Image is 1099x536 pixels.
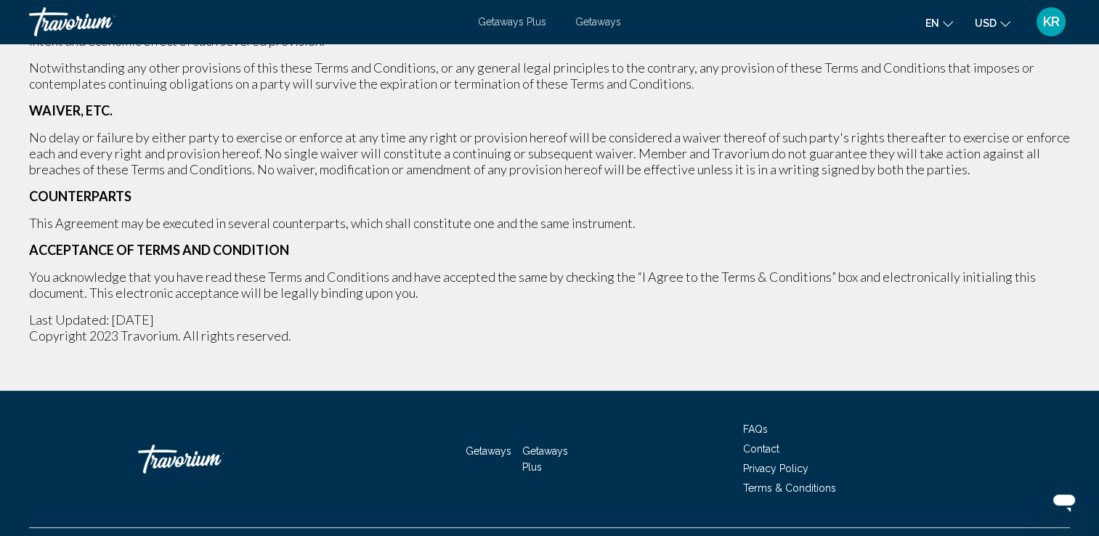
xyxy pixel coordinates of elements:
button: Change currency [975,12,1010,33]
strong: WAIVER, ETC. [29,102,113,118]
p: Last Updated: [DATE] Copyright 2023 Travorium. All rights reserved. [29,312,1070,344]
p: You acknowledge that you have read these Terms and Conditions and have accepted the same by check... [29,269,1070,301]
a: Privacy Policy [743,463,808,474]
button: User Menu [1032,7,1070,37]
strong: COUNTERPARTS [29,188,131,204]
a: Travorium [138,437,283,481]
p: No delay or failure by either party to exercise or enforce at any time any right or provision her... [29,129,1070,177]
a: Getaways [575,16,621,28]
a: Travorium [29,7,463,36]
iframe: Button to launch messaging window [1041,478,1087,524]
span: en [925,17,939,29]
strong: ACCEPTANCE OF TERMS AND CONDITION [29,242,289,258]
a: Getaways Plus [522,445,568,473]
a: FAQs [743,423,768,435]
a: Terms & Conditions [743,482,836,494]
span: USD [975,17,997,29]
p: This Agreement may be executed in several counterparts, which shall constitute one and the same i... [29,215,1070,231]
a: Getaways Plus [478,16,546,28]
button: Change language [925,12,953,33]
a: Contact [743,443,779,455]
a: Getaways [466,445,511,457]
span: KR [1043,15,1060,29]
p: Notwithstanding any other provisions of this these Terms and Conditions, or any general legal pri... [29,60,1070,92]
